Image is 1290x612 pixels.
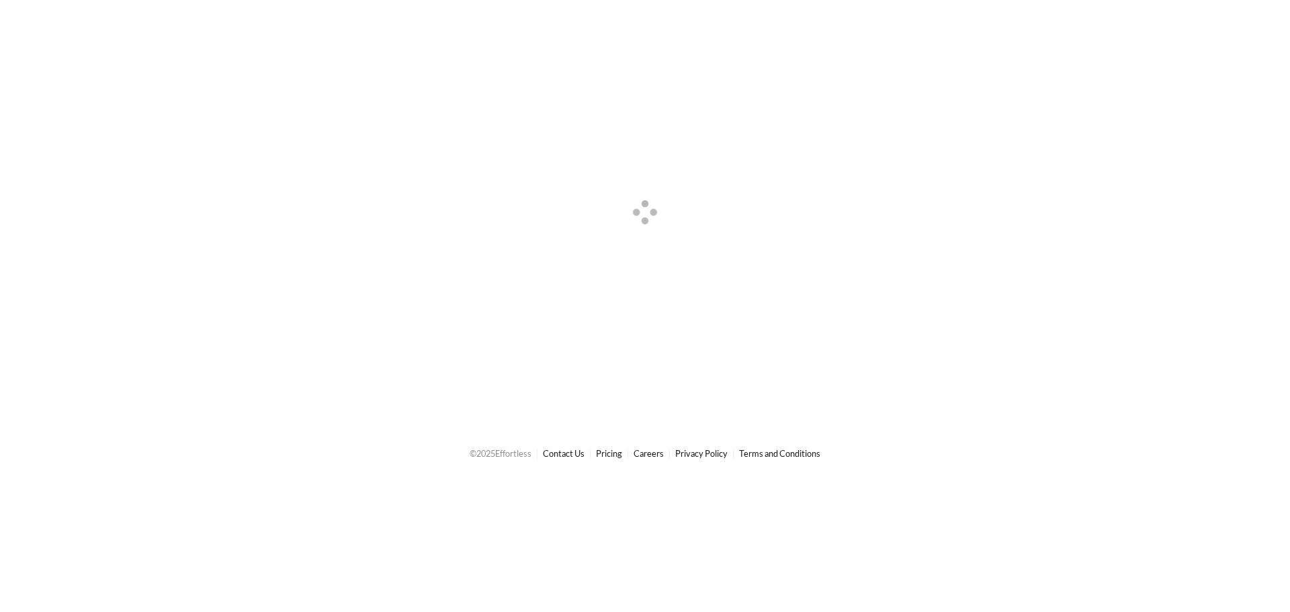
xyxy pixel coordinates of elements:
[470,448,531,459] span: © 2025 Effortless
[596,448,622,459] a: Pricing
[634,448,664,459] a: Careers
[739,448,820,459] a: Terms and Conditions
[543,448,585,459] a: Contact Us
[675,448,728,459] a: Privacy Policy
